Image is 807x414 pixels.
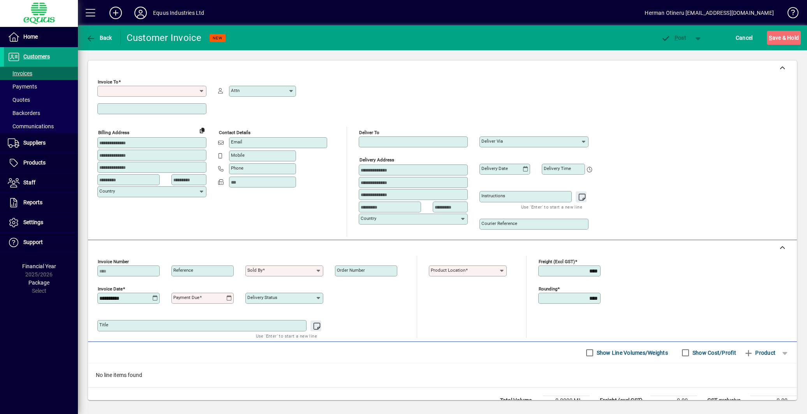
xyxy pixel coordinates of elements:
td: 0.00 [650,396,697,405]
span: Backorders [8,110,40,116]
mat-label: Delivery time [544,166,571,171]
span: Staff [23,179,35,186]
span: ost [661,35,686,41]
mat-label: Order number [337,267,365,273]
mat-label: Invoice date [98,286,123,292]
mat-label: Freight (excl GST) [539,259,575,264]
a: Support [4,233,78,252]
span: Payments [8,83,37,90]
button: Cancel [734,31,755,45]
label: Show Cost/Profit [691,349,736,357]
mat-label: Invoice To [98,79,118,85]
a: Staff [4,173,78,193]
div: Equus Industries Ltd [153,7,204,19]
mat-label: Delivery status [247,295,277,300]
div: Herman Otineru [EMAIL_ADDRESS][DOMAIN_NAME] [645,7,774,19]
button: Back [84,31,114,45]
span: Support [23,239,43,245]
div: Customer Invoice [127,32,202,44]
a: Reports [4,193,78,212]
span: NEW [213,35,222,41]
mat-label: Deliver To [359,130,379,135]
a: Payments [4,80,78,93]
span: Suppliers [23,140,46,146]
button: Product [740,346,779,360]
span: Cancel [736,32,753,44]
span: P [675,35,678,41]
td: 0.0000 M³ [543,396,590,405]
mat-label: Country [99,188,115,194]
button: Post [657,31,690,45]
span: ave & Hold [769,32,799,44]
span: Communications [8,123,54,129]
span: Customers [23,53,50,60]
a: Communications [4,120,78,133]
button: Copy to Delivery address [196,124,208,136]
span: Package [28,280,49,286]
td: GST exclusive [703,396,750,405]
td: Total Volume [496,396,543,405]
mat-label: Delivery date [481,166,508,171]
td: 0.00 [750,396,797,405]
app-page-header-button: Back [78,31,121,45]
td: Freight (excl GST) [596,396,650,405]
span: Financial Year [22,263,56,269]
a: Home [4,27,78,47]
button: Save & Hold [767,31,801,45]
mat-label: Title [99,322,108,327]
button: Add [103,6,128,20]
mat-label: Email [231,139,242,145]
span: Settings [23,219,43,225]
a: Quotes [4,93,78,106]
a: Knowledge Base [782,2,797,27]
span: Home [23,34,38,40]
span: S [769,35,772,41]
a: Settings [4,213,78,232]
a: Suppliers [4,133,78,153]
a: Invoices [4,67,78,80]
mat-label: Mobile [231,152,245,158]
mat-label: Deliver via [481,138,503,144]
mat-label: Product location [431,267,465,273]
span: Products [23,159,46,166]
mat-label: Courier Reference [481,221,517,226]
mat-label: Attn [231,88,240,93]
mat-label: Invoice number [98,259,129,264]
span: Reports [23,199,42,205]
label: Show Line Volumes/Weights [595,349,668,357]
mat-label: Rounding [539,286,557,292]
mat-label: Country [361,216,376,221]
mat-label: Payment due [173,295,199,300]
mat-hint: Use 'Enter' to start a new line [256,331,317,340]
div: No line items found [88,363,797,387]
mat-hint: Use 'Enter' to start a new line [521,202,582,211]
span: Invoices [8,70,32,76]
span: Quotes [8,97,30,103]
mat-label: Reference [173,267,193,273]
mat-label: Sold by [247,267,263,273]
button: Profile [128,6,153,20]
span: Back [86,35,112,41]
a: Backorders [4,106,78,120]
mat-label: Phone [231,165,243,171]
a: Products [4,153,78,173]
mat-label: Instructions [481,193,505,198]
span: Product [744,347,775,359]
